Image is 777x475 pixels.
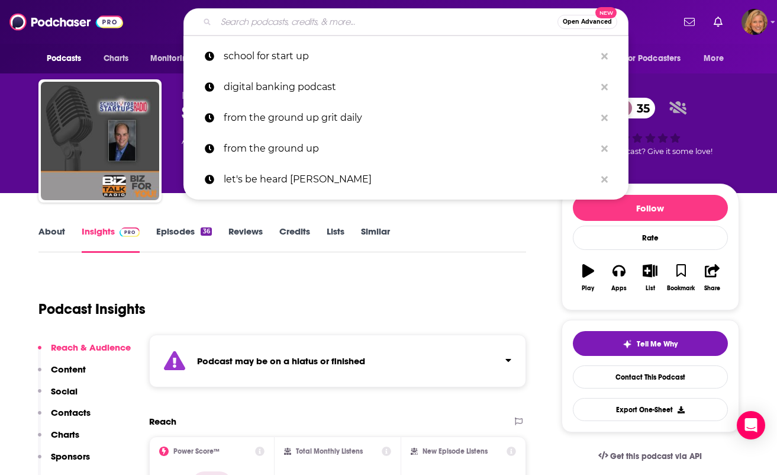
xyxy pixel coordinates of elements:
span: Charts [104,50,129,67]
div: Search podcasts, credits, & more... [183,8,628,36]
div: Apps [611,285,627,292]
span: Open Advanced [563,19,612,25]
span: New [595,7,617,18]
button: Open AdvancedNew [557,15,617,29]
h2: Power Score™ [173,447,220,455]
button: Share [697,256,727,299]
a: 35 [613,98,656,118]
p: Content [51,364,86,375]
a: Show notifications dropdown [679,12,699,32]
strong: Podcast may be on a hiatus or finished [197,355,365,367]
a: Reviews [228,226,263,253]
div: Bookmark [667,285,695,292]
a: let's be heard [PERSON_NAME] [183,164,628,195]
img: tell me why sparkle [623,339,632,349]
span: BizTalkPodcasts [182,90,264,101]
button: Export One-Sheet [573,398,728,421]
a: Episodes36 [156,226,211,253]
p: Sponsors [51,451,90,462]
a: Similar [361,226,390,253]
button: Sponsors [38,451,90,473]
p: from the ground up grit daily [224,102,595,133]
p: Charts [51,429,79,440]
p: from the ground up [224,133,595,164]
div: 36 [201,227,211,236]
div: 35Good podcast? Give it some love! [562,90,739,163]
button: List [634,256,665,299]
button: Show profile menu [741,9,768,35]
div: Play [582,285,594,292]
button: tell me why sparkleTell Me Why [573,331,728,356]
p: let's be heard maddi [224,164,595,195]
span: Podcasts [47,50,82,67]
img: User Profile [741,9,768,35]
a: Lists [327,226,344,253]
button: Content [38,364,86,386]
h2: New Episode Listens [423,447,488,455]
button: Charts [38,429,79,451]
button: open menu [38,47,97,70]
button: open menu [695,47,739,70]
a: InsightsPodchaser Pro [82,226,140,253]
input: Search podcasts, credits, & more... [216,12,557,31]
img: Podchaser - Follow, Share and Rate Podcasts [9,11,123,33]
div: Open Intercom Messenger [737,411,765,439]
a: Charts [96,47,136,70]
span: More [704,50,724,67]
h2: Total Monthly Listens [296,447,363,455]
button: Contacts [38,407,91,429]
h2: Reach [149,416,176,427]
img: Podchaser Pro [120,227,140,237]
div: List [646,285,655,292]
span: For Podcasters [624,50,681,67]
button: Bookmark [666,256,697,299]
button: open menu [617,47,698,70]
div: Share [704,285,720,292]
p: Contacts [51,407,91,418]
span: Good podcast? Give it some love! [588,147,712,156]
button: Play [573,256,604,299]
h1: Podcast Insights [38,300,146,318]
a: from the ground up grit daily [183,102,628,133]
a: school for start up [183,41,628,72]
span: Get this podcast via API [610,451,702,461]
img: School for Start Ups Radio [41,82,159,200]
button: Reach & Audience [38,342,131,364]
span: Logged in as LauraHVM [741,9,768,35]
a: Credits [279,226,310,253]
button: Apps [604,256,634,299]
a: About [38,226,65,253]
section: Click to expand status details [149,335,527,387]
a: Get this podcast via API [589,442,712,471]
a: Show notifications dropdown [709,12,727,32]
button: Follow [573,195,728,221]
p: digital banking podcast [224,72,595,102]
span: Monitoring [150,50,192,67]
p: Social [51,386,78,397]
a: digital banking podcast [183,72,628,102]
p: school for start up [224,41,595,72]
div: Rate [573,226,728,250]
p: Reach & Audience [51,342,131,353]
span: 35 [625,98,656,118]
button: open menu [142,47,208,70]
div: A weekly podcast [182,134,352,148]
button: Social [38,386,78,407]
a: Contact This Podcast [573,365,728,389]
span: Tell Me Why [637,339,678,349]
a: from the ground up [183,133,628,164]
